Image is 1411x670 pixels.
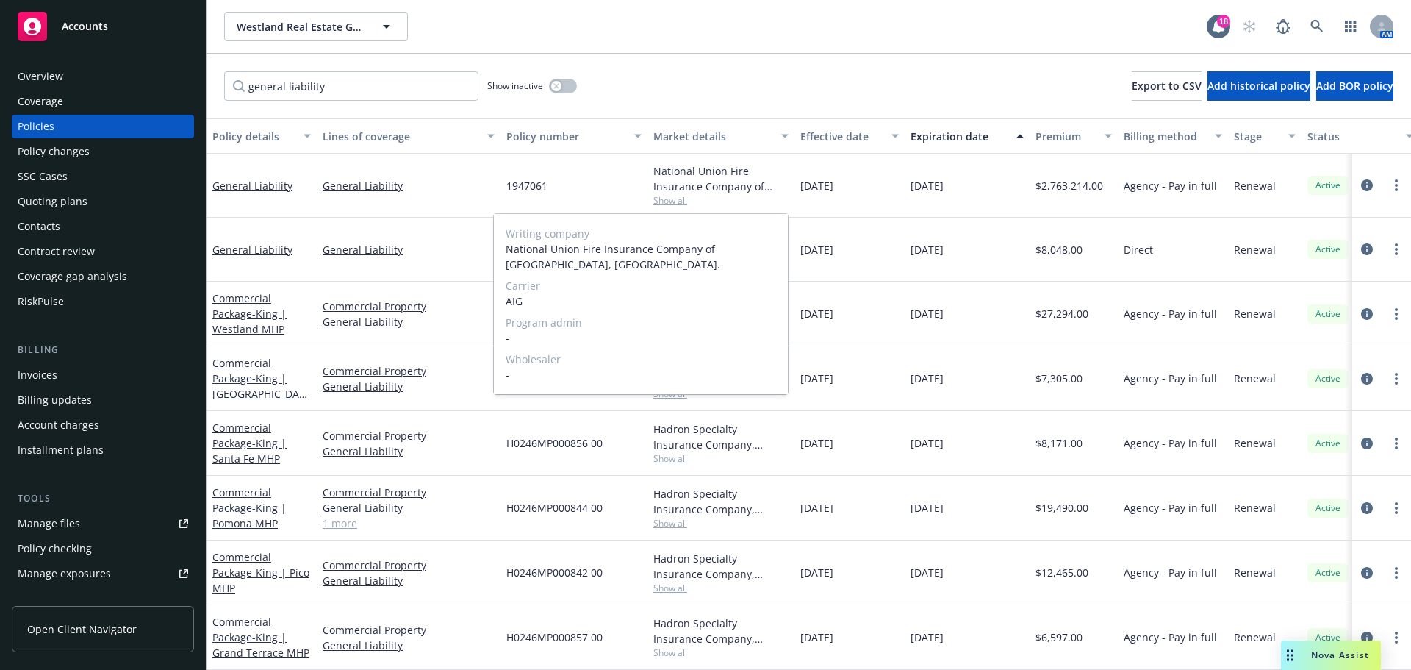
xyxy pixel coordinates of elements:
[12,562,194,585] span: Manage exposures
[506,330,776,346] span: -
[1358,305,1376,323] a: circleInformation
[18,65,63,88] div: Overview
[800,630,833,645] span: [DATE]
[323,242,495,257] a: General Liability
[1358,499,1376,517] a: circleInformation
[12,438,194,462] a: Installment plans
[653,129,772,144] div: Market details
[212,566,309,595] span: - King | Pico MHP
[1035,242,1083,257] span: $8,048.00
[323,379,495,394] a: General Liability
[18,388,92,412] div: Billing updates
[800,435,833,451] span: [DATE]
[1132,79,1202,93] span: Export to CSV
[653,582,789,594] span: Show all
[1035,500,1088,516] span: $19,490.00
[800,371,833,386] span: [DATE]
[323,443,495,459] a: General Liability
[12,65,194,88] a: Overview
[237,19,364,35] span: Westland Real Estate Group
[911,178,944,193] span: [DATE]
[12,115,194,138] a: Policies
[212,291,287,336] a: Commercial Package
[1035,630,1083,645] span: $6,597.00
[653,646,789,659] span: Show all
[212,179,292,193] a: General Liability
[1124,435,1217,451] span: Agency - Pay in full
[1207,71,1310,101] button: Add historical policy
[800,178,833,193] span: [DATE]
[1387,499,1405,517] a: more
[1235,12,1264,41] a: Start snowing
[1234,500,1276,516] span: Renewal
[506,565,603,580] span: H0246MP000842 00
[212,356,309,447] a: Commercial Package
[323,573,495,588] a: General Liability
[1387,305,1405,323] a: more
[506,178,547,193] span: 1947061
[212,615,309,660] a: Commercial Package
[653,486,789,517] div: Hadron Specialty Insurance Company, Hadron Holdings, LP, King Insurance
[911,435,944,451] span: [DATE]
[1124,371,1217,386] span: Agency - Pay in full
[1124,129,1206,144] div: Billing method
[12,90,194,113] a: Coverage
[911,242,944,257] span: [DATE]
[1207,79,1310,93] span: Add historical policy
[12,587,194,610] a: Manage certificates
[800,129,883,144] div: Effective date
[18,265,127,288] div: Coverage gap analysis
[653,452,789,465] span: Show all
[1358,240,1376,258] a: circleInformation
[317,118,500,154] button: Lines of coverage
[800,306,833,321] span: [DATE]
[1281,641,1299,670] div: Drag to move
[323,428,495,443] a: Commercial Property
[18,562,111,585] div: Manage exposures
[911,129,1008,144] div: Expiration date
[1387,435,1405,452] a: more
[1035,306,1088,321] span: $27,294.00
[1358,629,1376,646] a: circleInformation
[1234,306,1276,321] span: Renewal
[506,241,776,272] span: National Union Fire Insurance Company of [GEOGRAPHIC_DATA], [GEOGRAPHIC_DATA].
[1358,564,1376,582] a: circleInformation
[1358,177,1376,194] a: circleInformation
[18,438,104,462] div: Installment plans
[18,115,54,138] div: Policies
[1035,565,1088,580] span: $12,465.00
[1313,243,1343,256] span: Active
[1234,242,1276,257] span: Renewal
[653,517,789,530] span: Show all
[487,79,543,92] span: Show inactive
[224,12,408,41] button: Westland Real Estate Group
[1217,15,1230,28] div: 18
[800,565,833,580] span: [DATE]
[653,551,789,582] div: Hadron Specialty Insurance Company, Hadron Holdings, LP, King Insurance
[911,565,944,580] span: [DATE]
[323,557,495,573] a: Commercial Property
[506,278,776,293] span: Carrier
[18,363,57,387] div: Invoices
[1387,240,1405,258] a: more
[18,537,92,560] div: Policy checking
[506,352,776,367] span: Wholesaler
[911,371,944,386] span: [DATE]
[12,363,194,387] a: Invoices
[323,299,495,314] a: Commercial Property
[18,512,80,535] div: Manage files
[1035,178,1103,193] span: $2,763,214.00
[12,512,194,535] a: Manage files
[1124,178,1217,193] span: Agency - Pay in full
[207,118,317,154] button: Policy details
[18,190,87,213] div: Quoting plans
[18,587,114,610] div: Manage certificates
[1124,565,1217,580] span: Agency - Pay in full
[1387,629,1405,646] a: more
[500,118,647,154] button: Policy number
[794,118,905,154] button: Effective date
[1268,12,1298,41] a: Report a Bug
[212,485,287,530] a: Commercial Package
[1234,129,1279,144] div: Stage
[12,240,194,263] a: Contract review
